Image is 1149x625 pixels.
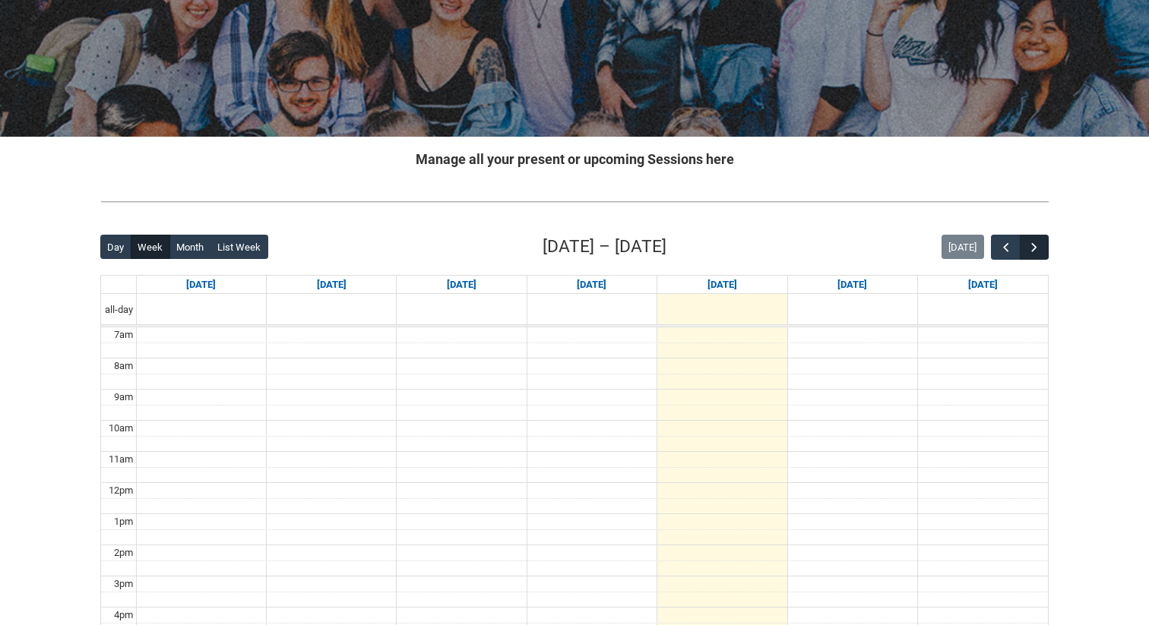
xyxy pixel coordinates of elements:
[106,452,136,467] div: 11am
[444,276,480,294] a: Go to September 9, 2025
[543,234,666,260] h2: [DATE] – [DATE]
[991,235,1020,260] button: Previous Week
[131,235,170,259] button: Week
[111,608,136,623] div: 4pm
[102,302,136,317] span: all-day
[111,358,136,374] div: 8am
[106,483,136,498] div: 12pm
[1020,235,1049,260] button: Next Week
[111,514,136,529] div: 1pm
[834,276,870,294] a: Go to September 12, 2025
[111,576,136,592] div: 3pm
[210,235,268,259] button: List Week
[183,276,219,294] a: Go to September 7, 2025
[111,545,136,560] div: 2pm
[314,276,350,294] a: Go to September 8, 2025
[111,327,136,342] div: 7am
[704,276,740,294] a: Go to September 11, 2025
[942,235,984,259] button: [DATE]
[111,390,136,405] div: 9am
[574,276,609,294] a: Go to September 10, 2025
[100,194,1049,210] img: REDU_GREY_LINE
[106,421,136,436] div: 10am
[100,149,1049,169] h2: Manage all your present or upcoming Sessions here
[100,235,131,259] button: Day
[965,276,1001,294] a: Go to September 13, 2025
[169,235,211,259] button: Month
